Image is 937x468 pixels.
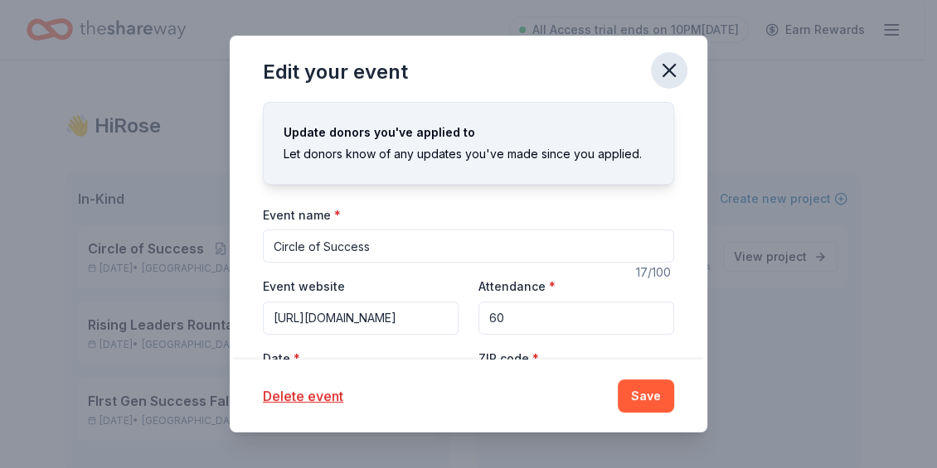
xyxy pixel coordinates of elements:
[263,207,341,224] label: Event name
[478,350,539,367] label: ZIP code
[284,144,653,164] div: Let donors know of any updates you've made since you applied.
[263,229,674,263] input: Spring Fundraiser
[263,302,459,335] input: https://www...
[263,278,345,295] label: Event website
[263,350,459,367] label: Date
[478,302,674,335] input: 20
[263,386,343,406] button: Delete event
[284,123,653,142] div: Update donors you've applied to
[618,379,674,413] button: Save
[636,263,674,282] div: 17 /100
[263,59,408,85] div: Edit your event
[478,278,556,295] label: Attendance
